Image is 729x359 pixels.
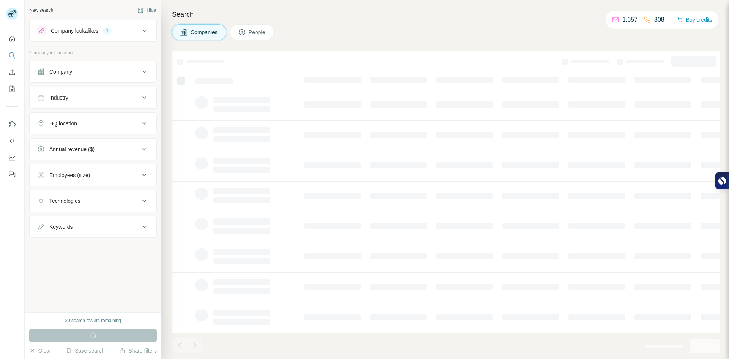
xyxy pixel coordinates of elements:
[6,151,18,164] button: Dashboard
[6,49,18,62] button: Search
[30,140,156,158] button: Annual revenue ($)
[6,32,18,46] button: Quick start
[654,15,664,24] p: 808
[49,120,77,127] div: HQ location
[51,27,98,35] div: Company lookalikes
[6,117,18,131] button: Use Surfe on LinkedIn
[49,68,72,76] div: Company
[622,15,637,24] p: 1,657
[49,171,90,179] div: Employees (size)
[6,82,18,96] button: My lists
[103,27,112,34] div: 1
[172,9,720,20] h4: Search
[6,134,18,148] button: Use Surfe API
[249,28,266,36] span: People
[132,5,161,16] button: Hide
[677,14,712,25] button: Buy credits
[119,347,157,354] button: Share filters
[30,192,156,210] button: Technologies
[30,114,156,133] button: HQ location
[191,28,218,36] span: Companies
[66,347,104,354] button: Save search
[30,89,156,107] button: Industry
[29,347,51,354] button: Clear
[6,168,18,181] button: Feedback
[29,7,53,14] div: New search
[65,317,121,324] div: 20 search results remaining
[49,145,95,153] div: Annual revenue ($)
[30,63,156,81] button: Company
[49,223,73,231] div: Keywords
[30,22,156,40] button: Company lookalikes1
[29,49,157,56] p: Company information
[6,65,18,79] button: Enrich CSV
[30,218,156,236] button: Keywords
[49,94,68,101] div: Industry
[30,166,156,184] button: Employees (size)
[49,197,80,205] div: Technologies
